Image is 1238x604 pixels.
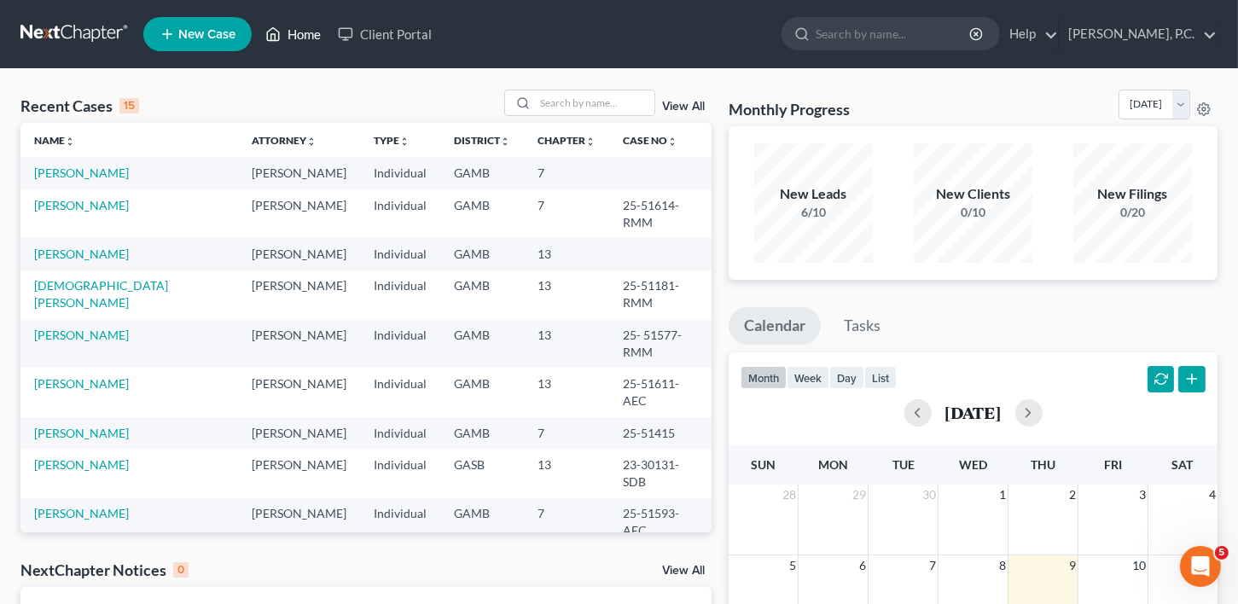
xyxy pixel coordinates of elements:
span: 28 [781,485,798,505]
a: Case Nounfold_more [623,134,677,147]
td: Individual [360,238,440,270]
td: 7 [524,189,609,238]
td: 13 [524,368,609,416]
td: [PERSON_NAME] [238,449,360,497]
span: 29 [851,485,868,505]
span: 10 [1130,555,1148,576]
td: Individual [360,498,440,547]
div: 15 [119,98,139,113]
td: 13 [524,270,609,319]
td: 13 [524,238,609,270]
td: 25-51614-RMM [609,189,712,238]
i: unfold_more [585,136,596,147]
td: [PERSON_NAME] [238,238,360,270]
td: 7 [524,417,609,449]
td: GAMB [440,238,524,270]
span: 30 [921,485,938,505]
td: [PERSON_NAME] [238,189,360,238]
span: 9 [1067,555,1078,576]
a: Typeunfold_more [374,134,410,147]
div: 0/10 [914,204,1033,221]
td: 23-30131-SDB [609,449,712,497]
td: 13 [524,319,609,368]
span: Mon [818,457,848,472]
div: 0 [173,562,189,578]
td: 25-51181-RMM [609,270,712,319]
span: 2 [1067,485,1078,505]
a: Attorneyunfold_more [252,134,317,147]
span: 3 [1137,485,1148,505]
td: GAMB [440,189,524,238]
td: 25-51593-AEC [609,498,712,547]
span: Wed [959,457,987,472]
a: [PERSON_NAME] [34,247,129,261]
td: 13 [524,449,609,497]
a: View All [662,101,705,113]
td: [PERSON_NAME] [238,270,360,319]
div: Recent Cases [20,96,139,116]
input: Search by name... [816,18,972,49]
a: [PERSON_NAME] [34,457,129,472]
span: Thu [1031,457,1055,472]
div: 0/20 [1073,204,1193,221]
td: [PERSON_NAME] [238,498,360,547]
td: [PERSON_NAME] [238,157,360,189]
td: GAMB [440,368,524,416]
h3: Monthly Progress [729,99,850,119]
span: 5 [1215,546,1229,560]
a: Chapterunfold_more [538,134,596,147]
button: list [864,366,897,389]
td: Individual [360,270,440,319]
a: Tasks [828,307,896,345]
td: GAMB [440,417,524,449]
td: 25-51611-AEC [609,368,712,416]
a: Help [1001,19,1058,49]
i: unfold_more [667,136,677,147]
td: [PERSON_NAME] [238,368,360,416]
td: GAMB [440,270,524,319]
button: day [829,366,864,389]
td: Individual [360,368,440,416]
a: Nameunfold_more [34,134,75,147]
a: Home [257,19,329,49]
div: 6/10 [754,204,874,221]
td: GAMB [440,498,524,547]
a: [PERSON_NAME] [34,376,129,391]
a: [DEMOGRAPHIC_DATA][PERSON_NAME] [34,278,168,310]
td: Individual [360,319,440,368]
h2: [DATE] [945,404,1002,421]
div: New Leads [754,184,874,204]
td: 7 [524,157,609,189]
span: Fri [1104,457,1122,472]
span: Tue [892,457,915,472]
td: [PERSON_NAME] [238,417,360,449]
td: GAMB [440,319,524,368]
i: unfold_more [500,136,510,147]
td: 25- 51577-RMM [609,319,712,368]
a: [PERSON_NAME] [34,166,129,180]
a: View All [662,565,705,577]
iframe: Intercom live chat [1180,546,1221,587]
td: GAMB [440,157,524,189]
button: month [741,366,787,389]
td: [PERSON_NAME] [238,319,360,368]
a: [PERSON_NAME] [34,506,129,520]
a: [PERSON_NAME] [34,328,129,342]
td: Individual [360,157,440,189]
td: Individual [360,417,440,449]
span: 5 [788,555,798,576]
button: week [787,366,829,389]
a: Client Portal [329,19,440,49]
span: New Case [178,28,235,41]
span: 8 [997,555,1008,576]
span: 7 [927,555,938,576]
td: GASB [440,449,524,497]
div: New Filings [1073,184,1193,204]
span: Sat [1172,457,1194,472]
i: unfold_more [306,136,317,147]
i: unfold_more [399,136,410,147]
div: New Clients [914,184,1033,204]
a: [PERSON_NAME] [34,426,129,440]
a: [PERSON_NAME], P.C. [1060,19,1217,49]
td: 7 [524,498,609,547]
